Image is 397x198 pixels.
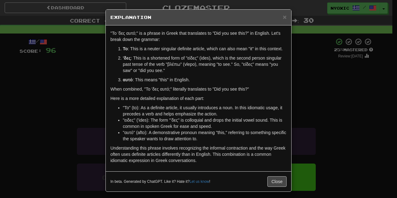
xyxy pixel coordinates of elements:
p: : This means "this" in English. [123,77,287,83]
li: "αυτό" (afto): A demonstrative pronoun meaning "this," referring to something specific the speake... [123,129,287,142]
p: "Το 'δες αυτό;" is a phrase in Greek that translates to "Did you see this?" in English. Let's bre... [110,30,287,43]
h5: Explanation [110,14,287,20]
p: Here is a more detailed explanation of each part: [110,95,287,101]
li: "ειδες" ('ides): The form "'δες" is colloquial and drops the initial vowel sound. This is common ... [123,117,287,129]
p: When combined, "Το 'δες αυτό;" literally translates to "Did you see this?" [110,86,287,92]
p: : This is a shortened form of "είδες" (ides), which is the second person singular past tense of t... [123,55,287,74]
span: × [283,13,287,20]
strong: 'δες [123,56,131,61]
strong: αυτό [123,77,133,82]
a: Let us know [190,179,209,184]
button: Close [267,176,287,187]
p: Understanding this phrase involves recognizing the informal contraction and the way Greek often u... [110,145,287,164]
li: "Το" (to): As a definite article, it usually introduces a noun. In this idiomatic usage, it prece... [123,105,287,117]
strong: Το [123,46,128,51]
button: Close [283,14,287,20]
p: : This is a neuter singular definite article, which can also mean "it" in this context. [123,46,287,52]
small: In beta. Generated by ChatGPT. Like it? Hate it? ! [110,179,210,184]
